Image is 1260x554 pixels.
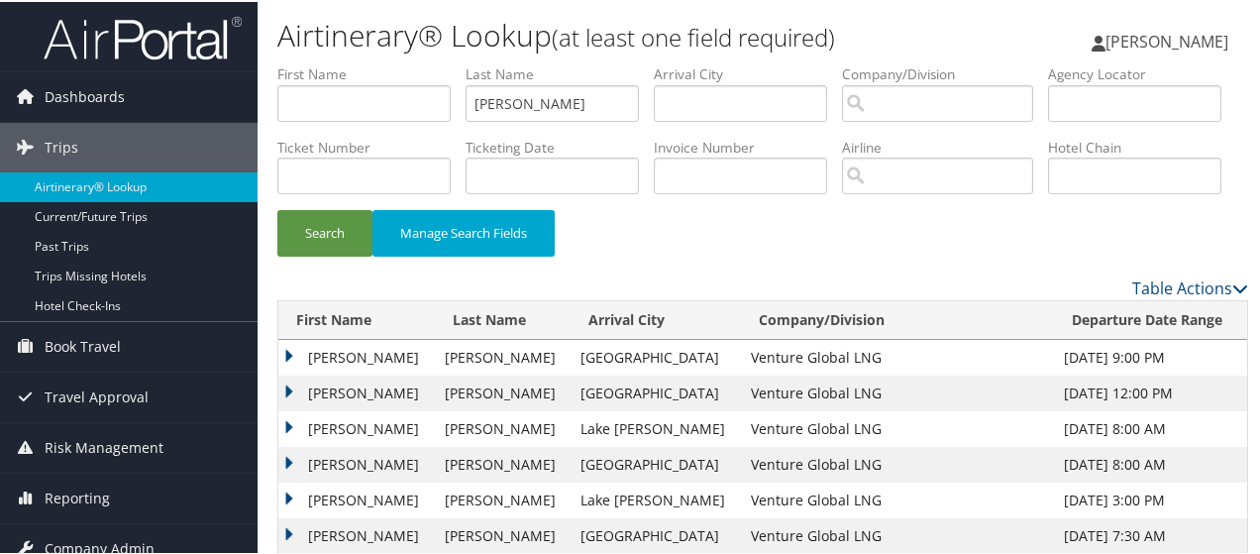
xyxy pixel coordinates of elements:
span: Book Travel [45,320,121,370]
td: [DATE] 7:30 AM [1054,516,1247,552]
label: First Name [277,62,466,82]
td: [DATE] 3:00 PM [1054,481,1247,516]
th: First Name: activate to sort column ascending [278,299,435,338]
td: [PERSON_NAME] [435,374,571,409]
td: [DATE] 9:00 PM [1054,338,1247,374]
span: [PERSON_NAME] [1105,29,1228,51]
td: Venture Global LNG [741,481,1054,516]
label: Airline [842,136,1048,156]
td: [PERSON_NAME] [278,338,435,374]
td: [PERSON_NAME] [435,481,571,516]
th: Arrival City: activate to sort column ascending [571,299,741,338]
td: [PERSON_NAME] [278,481,435,516]
label: Arrival City [654,62,842,82]
td: [PERSON_NAME] [278,409,435,445]
label: Ticketing Date [466,136,654,156]
td: [PERSON_NAME] [278,445,435,481]
td: [PERSON_NAME] [435,516,571,552]
td: [PERSON_NAME] [278,374,435,409]
td: [DATE] 8:00 AM [1054,445,1247,481]
img: airportal-logo.png [44,13,242,59]
span: Reporting [45,472,110,521]
span: Risk Management [45,421,163,471]
label: Last Name [466,62,654,82]
td: [DATE] 12:00 PM [1054,374,1247,409]
th: Departure Date Range: activate to sort column ascending [1054,299,1247,338]
td: [PERSON_NAME] [435,445,571,481]
td: Venture Global LNG [741,409,1054,445]
td: [PERSON_NAME] [278,516,435,552]
label: Ticket Number [277,136,466,156]
label: Company/Division [842,62,1048,82]
td: [GEOGRAPHIC_DATA] [571,374,741,409]
td: Venture Global LNG [741,338,1054,374]
span: Trips [45,121,78,170]
td: [GEOGRAPHIC_DATA] [571,516,741,552]
th: Company/Division [741,299,1054,338]
button: Manage Search Fields [372,208,555,255]
td: Venture Global LNG [741,516,1054,552]
h1: Airtinerary® Lookup [277,13,924,55]
label: Hotel Chain [1048,136,1236,156]
td: Lake [PERSON_NAME] [571,481,741,516]
span: Travel Approval [45,371,149,420]
a: [PERSON_NAME] [1092,10,1248,69]
td: Lake [PERSON_NAME] [571,409,741,445]
a: Table Actions [1132,276,1248,297]
td: [PERSON_NAME] [435,409,571,445]
td: [GEOGRAPHIC_DATA] [571,445,741,481]
td: [PERSON_NAME] [435,338,571,374]
td: [GEOGRAPHIC_DATA] [571,338,741,374]
small: (at least one field required) [552,19,835,52]
td: [DATE] 8:00 AM [1054,409,1247,445]
label: Invoice Number [654,136,842,156]
span: Dashboards [45,70,125,120]
button: Search [277,208,372,255]
td: Venture Global LNG [741,445,1054,481]
label: Agency Locator [1048,62,1236,82]
td: Venture Global LNG [741,374,1054,409]
th: Last Name: activate to sort column ascending [435,299,571,338]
